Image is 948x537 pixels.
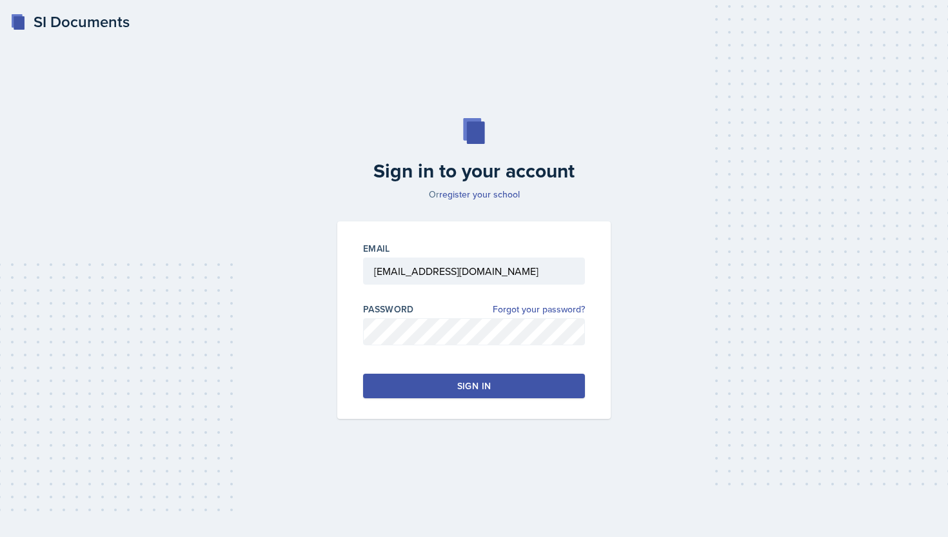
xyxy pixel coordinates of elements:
[493,303,585,316] a: Forgot your password?
[10,10,130,34] a: SI Documents
[363,303,414,316] label: Password
[457,380,491,392] div: Sign in
[363,374,585,398] button: Sign in
[363,242,390,255] label: Email
[330,188,618,201] p: Or
[363,258,585,285] input: Email
[330,159,618,183] h2: Sign in to your account
[439,188,520,201] a: register your school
